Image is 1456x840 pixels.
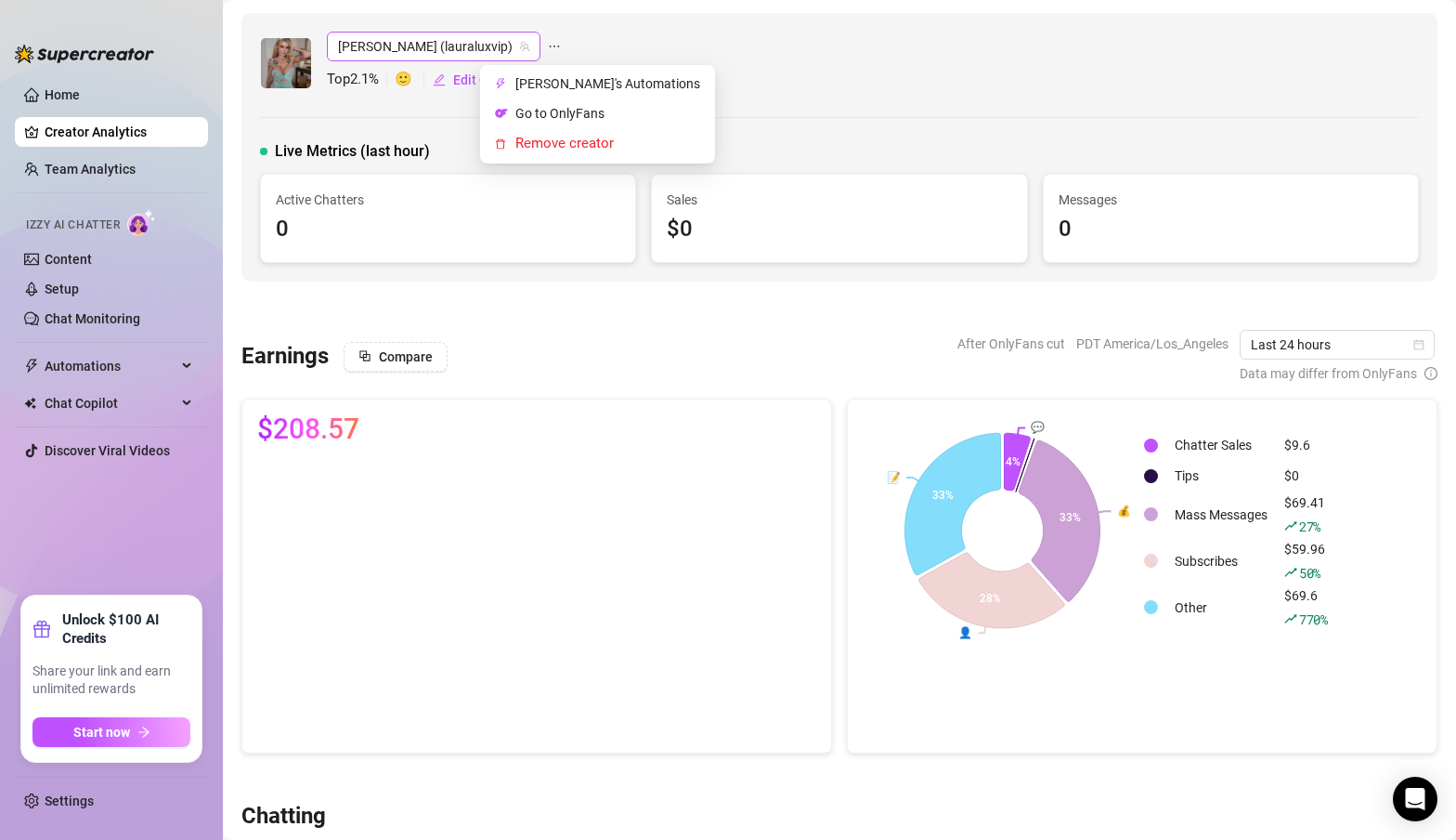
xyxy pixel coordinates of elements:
span: Automations [45,351,176,381]
a: Chat Monitoring [45,311,140,326]
text: 👤 [958,625,972,639]
span: Edit Creator's Bio [453,72,553,87]
h3: Chatting [241,802,326,832]
a: Creator Analytics [45,117,193,147]
span: delete [495,138,508,150]
img: AI Chatter [127,209,156,236]
button: Start nowarrow-right [32,717,190,747]
span: 27 % [1299,518,1320,535]
div: 0 [1059,212,1403,247]
span: Data may differ from OnlyFans [1240,363,1417,384]
div: $59.96 [1284,539,1328,584]
a: Go to OnlyFans [515,106,604,121]
td: Subscribes [1167,539,1275,584]
div: Open Intercom Messenger [1393,777,1437,821]
div: $9.6 [1284,435,1328,455]
span: thunderbolt [495,78,508,89]
a: Team Analytics [45,162,136,177]
span: Last 24 hours [1251,331,1423,359]
strong: Unlock $100 AI Credits [62,610,190,648]
div: $69.6 [1284,585,1328,630]
span: Remove creator [515,135,614,151]
span: info-circle [1424,363,1437,384]
span: Messages [1059,190,1403,210]
td: Tips [1167,462,1275,491]
span: gift [32,620,51,638]
span: Sales [667,190,1011,210]
span: team [519,41,530,52]
span: PDT America/Los_Angeles [1076,330,1228,358]
span: Top 2.1 % [327,69,395,91]
div: $0 [1284,466,1328,486]
a: Settings [45,794,94,808]
text: 💬 [1031,420,1045,434]
text: 💰 [1117,504,1131,518]
img: logo-BBDzfeDw.svg [15,45,154,63]
span: Laura (lauraluxvip) [338,33,529,60]
span: Compare [379,349,433,364]
span: block [358,349,371,362]
span: $208.57 [257,414,359,444]
button: Edit Creator's Bio [432,65,554,95]
img: Laura [261,38,311,88]
td: Mass Messages [1167,492,1275,537]
span: rise [1284,566,1297,579]
span: ellipsis [548,32,561,61]
span: Izzy AI Chatter [26,217,120,234]
span: rise [1284,612,1297,625]
a: Setup [45,282,79,296]
span: calendar [1413,339,1424,350]
span: rise [1284,519,1297,532]
span: Share your link and earn unlimited rewards [32,663,190,699]
span: [PERSON_NAME]'s Automations [515,73,700,94]
td: Chatter Sales [1167,431,1275,460]
text: 📝 [887,470,901,484]
button: Compare [344,342,448,372]
div: $69.41 [1284,492,1328,537]
img: Chat Copilot [24,397,36,410]
span: After OnlyFans cut [957,330,1065,358]
span: 🙂 [395,69,432,91]
span: 50 % [1299,564,1320,582]
td: Other [1167,585,1275,630]
span: arrow-right [137,726,150,739]
a: Discover Viral Videos [45,443,170,458]
a: Home [45,87,80,102]
span: Chat Copilot [45,388,176,418]
div: 0 [276,212,620,247]
span: 770 % [1299,610,1328,628]
div: $0 [667,212,1011,247]
span: Live Metrics (last hour) [275,140,430,163]
h3: Earnings [241,342,329,372]
span: Start now [73,725,130,740]
span: edit [433,73,446,86]
span: Active Chatters [276,190,620,210]
span: thunderbolt [24,359,39,374]
a: Content [45,252,92,267]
